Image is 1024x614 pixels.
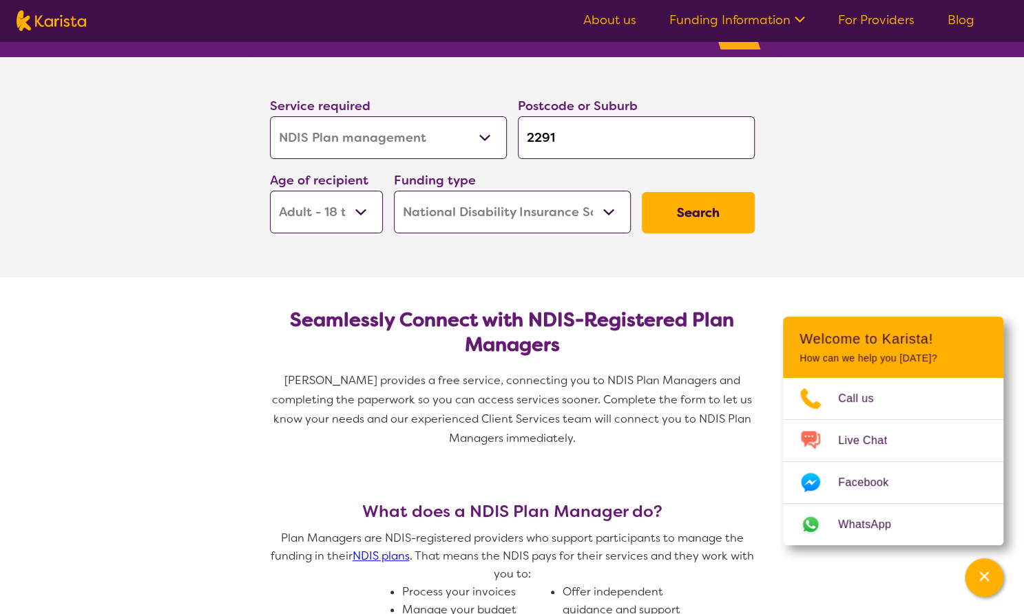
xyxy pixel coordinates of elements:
li: Process your invoices [402,583,552,601]
p: Plan Managers are NDIS-registered providers who support participants to manage the funding in the... [264,529,760,583]
img: Karista logo [17,10,86,31]
button: Channel Menu [965,558,1003,597]
a: Web link opens in a new tab. [783,504,1003,545]
label: Funding type [394,172,476,189]
a: Blog [948,12,974,28]
a: About us [583,12,636,28]
h3: What does a NDIS Plan Manager do? [264,502,760,521]
span: [PERSON_NAME] provides a free service, connecting you to NDIS Plan Managers and completing the pa... [272,373,755,445]
input: Type [518,116,755,159]
a: Funding Information [669,12,805,28]
h2: Welcome to Karista! [800,330,987,347]
a: NDIS plans [353,549,410,563]
label: Age of recipient [270,172,368,189]
a: For Providers [838,12,915,28]
p: How can we help you [DATE]? [800,352,987,364]
span: Facebook [838,472,905,493]
div: Channel Menu [783,317,1003,545]
span: Live Chat [838,430,903,451]
span: Call us [838,388,890,409]
ul: Choose channel [783,378,1003,545]
label: Service required [270,98,370,114]
button: Search [642,192,755,233]
h2: Seamlessly Connect with NDIS-Registered Plan Managers [281,308,744,357]
span: WhatsApp [838,514,908,535]
label: Postcode or Suburb [518,98,638,114]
